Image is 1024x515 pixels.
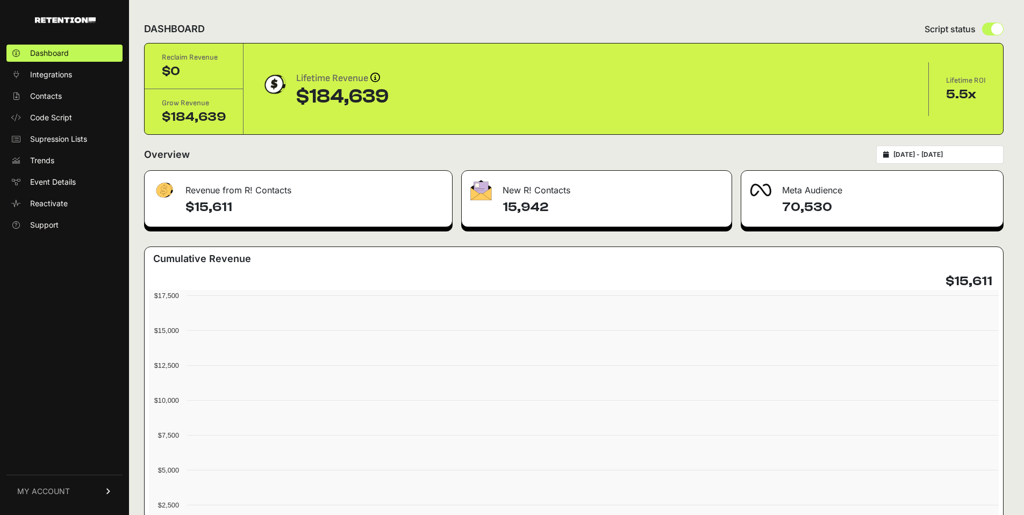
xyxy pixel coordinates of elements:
div: $184,639 [162,108,226,126]
img: Retention.com [35,17,96,23]
img: fa-dollar-13500eef13a19c4ab2b9ed9ad552e47b0d9fc28b02b83b90ba0e00f96d6372e9.png [153,180,175,201]
span: Integrations [30,69,72,80]
span: MY ACCOUNT [17,486,70,497]
h4: 70,530 [782,199,994,216]
div: Meta Audience [741,171,1003,203]
img: dollar-coin-05c43ed7efb7bc0c12610022525b4bbbb207c7efeef5aecc26f025e68dcafac9.png [261,71,288,98]
text: $10,000 [154,396,179,404]
h4: 15,942 [503,199,722,216]
img: fa-envelope-19ae18322b30453b285274b1b8af3d052b27d846a4fbe8435d1a52b978f639a2.png [470,180,492,200]
text: $5,000 [158,466,179,474]
span: Supression Lists [30,134,87,144]
div: Reclaim Revenue [162,52,226,63]
a: Reactivate [6,195,123,212]
span: Trends [30,155,54,166]
div: New R! Contacts [462,171,731,203]
text: $17,500 [154,292,179,300]
a: Code Script [6,109,123,126]
h2: DASHBOARD [144,21,205,37]
img: fa-meta-2f981b61bb99beabf952f7030308934f19ce035c18b003e963880cc3fabeebb7.png [750,184,771,197]
a: MY ACCOUNT [6,475,123,507]
span: Script status [925,23,976,35]
h4: $15,611 [946,273,992,290]
a: Support [6,216,123,234]
div: Revenue from R! Contacts [145,171,452,203]
h2: Overview [144,147,190,162]
h4: $15,611 [185,199,443,216]
span: Reactivate [30,198,68,209]
div: 5.5x [946,86,986,103]
a: Trends [6,152,123,169]
text: $2,500 [158,501,179,509]
span: Event Details [30,177,76,187]
a: Contacts [6,88,123,105]
div: $184,639 [296,86,389,107]
a: Supression Lists [6,130,123,148]
a: Integrations [6,66,123,83]
h3: Cumulative Revenue [153,251,251,266]
span: Support [30,220,59,230]
div: $0 [162,63,226,80]
div: Lifetime ROI [946,75,986,86]
text: $12,500 [154,361,179,369]
text: $15,000 [154,327,179,335]
text: $7,500 [158,431,179,439]
span: Contacts [30,91,62,101]
span: Code Script [30,112,72,123]
a: Event Details [6,173,123,191]
div: Grow Revenue [162,98,226,108]
div: Lifetime Revenue [296,71,389,86]
span: Dashboard [30,48,69,59]
a: Dashboard [6,45,123,62]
